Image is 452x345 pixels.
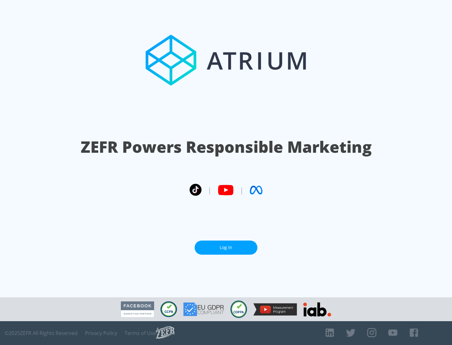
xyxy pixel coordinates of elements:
img: GDPR Compliant [183,302,224,316]
a: Privacy Policy [85,330,117,336]
span: | [240,185,244,195]
img: IAB [303,302,331,316]
img: Facebook Marketing Partner [121,301,154,317]
img: COPPA Compliant [230,300,247,318]
h1: ZEFR Powers Responsible Marketing [81,136,372,158]
span: © 2025 ZEFR All Rights Reserved [5,330,78,336]
img: YouTube Measurement Program [253,303,297,316]
span: | [208,185,212,195]
a: Log In [195,241,257,255]
a: Terms of Use [125,330,156,336]
img: CCPA Compliant [160,301,177,317]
